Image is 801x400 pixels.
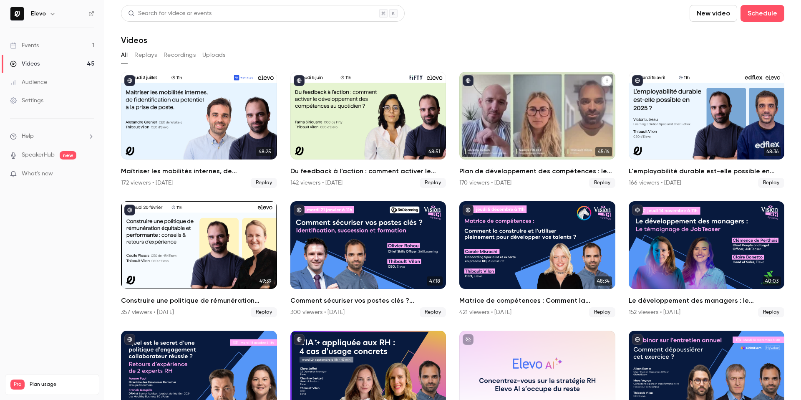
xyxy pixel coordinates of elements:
[632,75,643,86] button: published
[124,75,135,86] button: published
[629,201,785,317] a: 40:03Le développement des managers : le témoignage de JobTeaser152 viewers • [DATE]Replay
[690,5,737,22] button: New video
[427,276,443,286] span: 47:18
[251,307,277,317] span: Replay
[764,147,781,156] span: 48:36
[164,48,196,62] button: Recordings
[629,308,680,316] div: 152 viewers • [DATE]
[10,41,39,50] div: Events
[60,151,76,159] span: new
[121,201,277,317] li: Construire une politique de rémunération équitable et performante : conseils & retours d’expérience
[124,205,135,215] button: published
[202,48,226,62] button: Uploads
[763,276,781,286] span: 40:03
[134,48,157,62] button: Replays
[10,96,43,105] div: Settings
[290,166,446,176] h2: Du feedback à l’action : comment activer le développement des compétences au quotidien ?
[589,178,615,188] span: Replay
[121,35,147,45] h1: Videos
[758,178,784,188] span: Replay
[463,75,474,86] button: published
[629,296,785,306] h2: Le développement des managers : le témoignage de JobTeaser
[257,276,274,286] span: 49:39
[22,132,34,141] span: Help
[459,179,511,187] div: 170 viewers • [DATE]
[121,308,174,316] div: 357 viewers • [DATE]
[84,170,94,178] iframe: Noticeable Trigger
[31,10,46,18] h6: Elevo
[426,147,443,156] span: 48:51
[463,205,474,215] button: published
[22,151,55,159] a: SpeakerHub
[420,178,446,188] span: Replay
[459,72,615,188] li: Plan de développement des compétences : les clés pour le construire, l’ajuster et le relier à vos...
[121,72,277,188] li: Maîtriser les mobilités internes, de l’identification du potentiel à la prise de poste.
[629,72,785,188] a: 48:36L'employabilité durable est-elle possible en 2025 ?166 viewers • [DATE]Replay
[629,201,785,317] li: Le développement des managers : le témoignage de JobTeaser
[30,381,94,388] span: Plan usage
[256,147,274,156] span: 48:25
[294,334,305,345] button: published
[459,72,615,188] a: 45:14Plan de développement des compétences : les clés pour le construire, l’ajuster et le relier ...
[459,201,615,317] li: Matrice de compétences : Comment la construire et l’utiliser pleinement pour développer vos talen...
[294,205,305,215] button: published
[22,170,53,178] span: What's new
[128,9,212,18] div: Search for videos or events
[632,334,643,345] button: published
[10,7,24,20] img: Elevo
[758,307,784,317] span: Replay
[459,296,615,306] h2: Matrice de compétences : Comment la construire et l’utiliser pleinement pour développer vos talen...
[463,334,474,345] button: unpublished
[290,72,446,188] a: 48:51Du feedback à l’action : comment activer le développement des compétences au quotidien ?142 ...
[741,5,784,22] button: Schedule
[251,178,277,188] span: Replay
[121,48,128,62] button: All
[290,296,446,306] h2: Comment sécuriser vos postes clés ? Identification, succession et formation
[10,78,47,86] div: Audience
[121,166,277,176] h2: Maîtriser les mobilités internes, de l’identification du potentiel à la prise de poste.
[594,276,612,286] span: 48:34
[290,72,446,188] li: Du feedback à l’action : comment activer le développement des compétences au quotidien ?
[121,179,173,187] div: 172 viewers • [DATE]
[629,166,785,176] h2: L'employabilité durable est-elle possible en 2025 ?
[632,205,643,215] button: published
[10,132,94,141] li: help-dropdown-opener
[595,147,612,156] span: 45:14
[629,179,681,187] div: 166 viewers • [DATE]
[10,380,25,390] span: Pro
[294,75,305,86] button: published
[290,179,343,187] div: 142 viewers • [DATE]
[420,307,446,317] span: Replay
[629,72,785,188] li: L'employabilité durable est-elle possible en 2025 ?
[121,296,277,306] h2: Construire une politique de rémunération équitable et performante : conseils & retours d’expérience
[589,307,615,317] span: Replay
[121,201,277,317] a: 49:39Construire une politique de rémunération équitable et performante : conseils & retours d’exp...
[290,308,345,316] div: 300 viewers • [DATE]
[459,201,615,317] a: 48:34Matrice de compétences : Comment la construire et l’utiliser pleinement pour développer vos ...
[290,201,446,317] a: 47:18Comment sécuriser vos postes clés ? Identification, succession et formation300 viewers • [DA...
[121,5,784,395] section: Videos
[459,166,615,176] h2: Plan de développement des compétences : les clés pour le construire, l’ajuster et le relier à vos...
[459,308,511,316] div: 421 viewers • [DATE]
[290,201,446,317] li: Comment sécuriser vos postes clés ? Identification, succession et formation
[121,72,277,188] a: 48:25Maîtriser les mobilités internes, de l’identification du potentiel à la prise de poste.172 v...
[124,334,135,345] button: published
[10,60,40,68] div: Videos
